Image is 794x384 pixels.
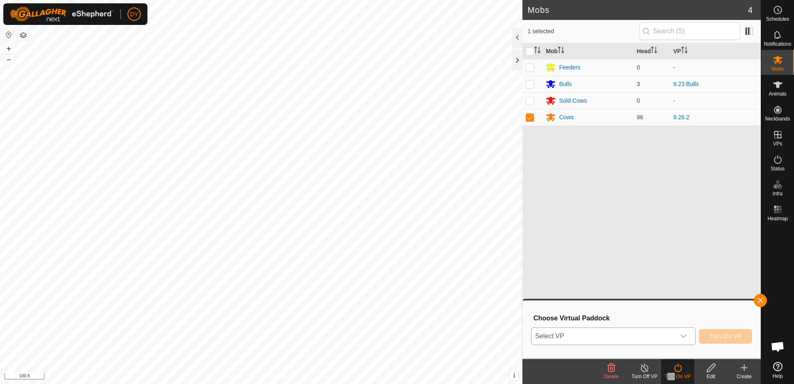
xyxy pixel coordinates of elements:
[559,113,573,122] div: Cows
[765,334,790,359] div: Open chat
[130,10,138,19] span: DY
[761,359,794,382] a: Help
[709,333,742,340] span: Turn On VP
[673,81,698,87] a: 9.23 Bulls
[542,43,633,59] th: Mob
[510,371,519,380] button: i
[559,96,587,105] div: Sold Cows
[637,114,643,121] span: 96
[534,48,541,54] p-sorticon: Activate to sort
[513,372,515,379] span: i
[527,5,747,15] h2: Mobs
[527,27,639,36] span: 1 selected
[228,373,260,381] a: Privacy Policy
[637,81,640,87] span: 3
[4,30,14,40] button: Reset Map
[748,4,752,16] span: 4
[772,374,783,379] span: Help
[18,30,28,40] button: Map Layers
[681,48,688,54] p-sorticon: Activate to sort
[558,48,564,54] p-sorticon: Activate to sort
[766,17,789,22] span: Schedules
[633,43,670,59] th: Head
[773,141,782,146] span: VPs
[694,373,728,380] div: Edit
[675,328,692,345] div: dropdown trigger
[640,22,740,40] input: Search (S)
[559,80,571,89] div: Bulls
[4,44,14,54] button: +
[670,59,761,76] td: -
[670,92,761,109] td: -
[4,54,14,64] button: –
[728,373,761,380] div: Create
[765,116,790,121] span: Neckbands
[699,329,752,344] button: Turn On VP
[772,191,782,196] span: Infra
[769,91,787,96] span: Animals
[673,114,689,121] a: 9.26.2
[637,97,640,104] span: 0
[637,64,640,71] span: 0
[767,216,788,221] span: Heatmap
[670,43,761,59] th: VP
[10,7,114,22] img: Gallagher Logo
[533,314,752,322] h3: Choose Virtual Paddock
[651,48,657,54] p-sorticon: Activate to sort
[661,373,694,380] div: Turn On VP
[532,328,675,345] span: Select VP
[270,373,294,381] a: Contact Us
[628,373,661,380] div: Turn Off VP
[770,166,784,171] span: Status
[772,66,784,71] span: Mobs
[764,42,791,47] span: Notifications
[559,63,580,72] div: Feeders
[604,374,619,379] span: Delete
